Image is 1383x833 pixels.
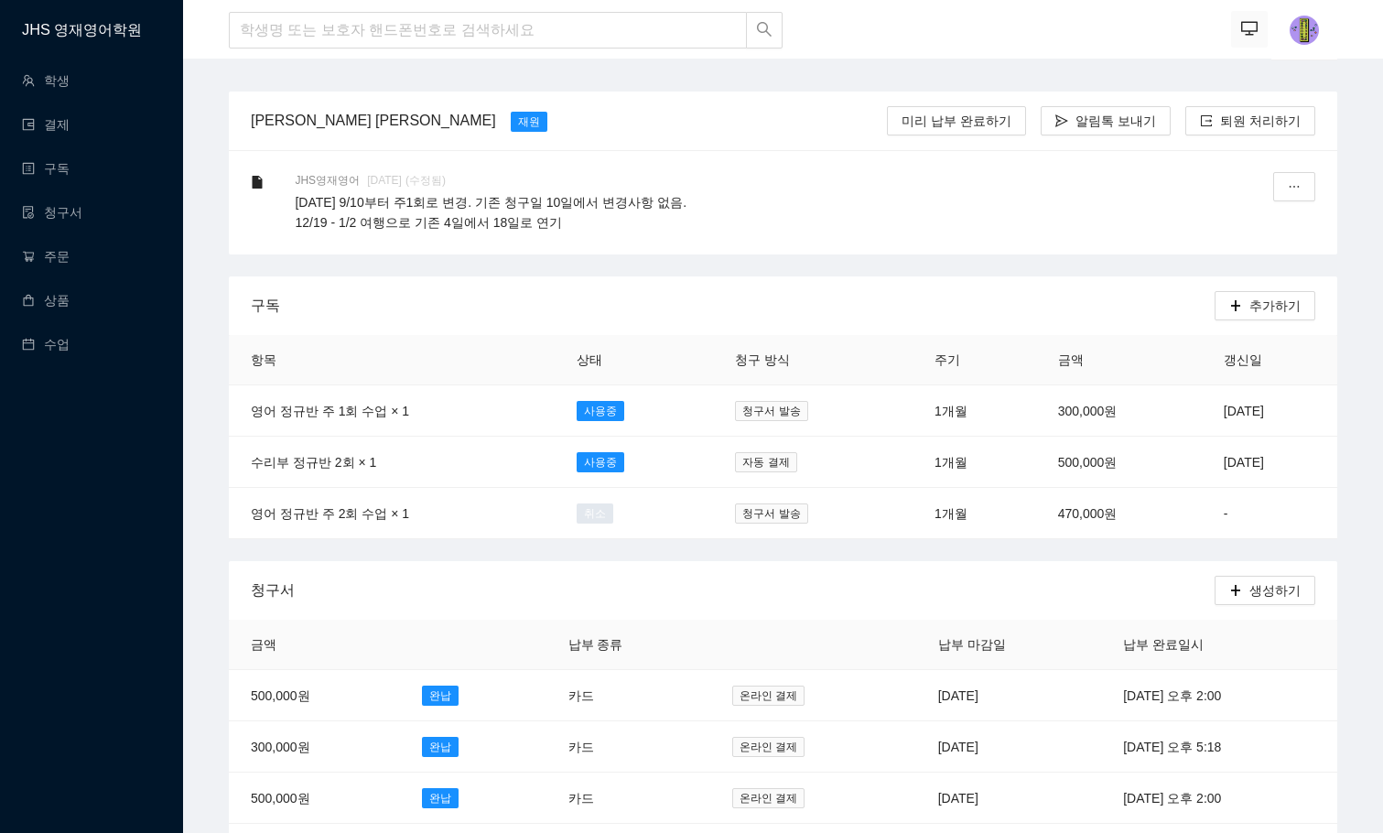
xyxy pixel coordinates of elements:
div: 구독 [251,279,1215,331]
td: [DATE] [916,721,1102,773]
span: 청구서 발송 [735,401,807,421]
td: 500,000원 [229,773,400,824]
span: [DATE] [367,174,402,187]
th: 납부 완료일시 [1101,620,1337,670]
button: plus추가하기 [1215,291,1315,320]
td: 영어 정규반 주 2회 수업 × 1 [229,488,555,539]
span: JHS영재영어 [295,172,367,189]
th: 주기 [913,335,1036,385]
td: 영어 정규반 주 1회 수업 × 1 [229,385,555,437]
td: [DATE] [1202,437,1337,488]
button: search [746,12,783,49]
td: 카드 [546,773,710,824]
td: 1개월 [913,488,1036,539]
span: 알림톡 보내기 [1075,111,1156,131]
button: 미리 납부 완료하기 [887,106,1026,135]
td: 300,000원 [229,721,400,773]
td: [DATE] 오후 2:00 [1101,670,1337,721]
th: 상태 [555,335,714,385]
button: plus생성하기 [1215,576,1315,605]
td: 카드 [546,721,710,773]
span: 생성하기 [1249,580,1301,600]
a: shopping-cart주문 [22,249,70,264]
td: 500,000원 [229,670,400,721]
span: 완납 [422,686,459,706]
span: 청구서 발송 [735,503,807,524]
div: 청구서 [251,564,1215,616]
span: 재원 [511,112,547,132]
td: 500,000원 [1036,437,1202,488]
span: search [756,21,773,40]
td: - [1202,488,1337,539]
button: desktop [1231,11,1268,48]
th: 납부 종류 [546,620,710,670]
span: 미리 납부 완료하기 [902,111,1011,131]
span: file [251,176,264,189]
span: ellipsis [1288,180,1301,195]
a: file-done청구서 [22,205,82,220]
span: plus [1229,299,1242,314]
span: 퇴원 처리하기 [1220,111,1301,131]
td: 470,000원 [1036,488,1202,539]
button: export퇴원 처리하기 [1185,106,1315,135]
span: 온라인 결제 [732,737,805,757]
span: plus [1229,584,1242,599]
img: photo.jpg [1290,16,1319,45]
td: 수리부 정규반 2회 × 1 [229,437,555,488]
th: 청구 방식 [713,335,913,385]
span: 완납 [422,788,459,808]
span: export [1200,114,1213,129]
td: [DATE] [916,773,1102,824]
th: 금액 [1036,335,1202,385]
span: send [1055,114,1068,129]
td: 1개월 [913,437,1036,488]
span: (수정됨) [405,174,446,187]
td: [DATE] [1202,385,1337,437]
td: [DATE] [916,670,1102,721]
span: 완납 [422,737,459,757]
span: 사용중 [577,452,624,472]
th: 금액 [229,620,400,670]
th: 납부 마감일 [916,620,1102,670]
span: desktop [1241,20,1258,39]
span: 사용중 [577,401,624,421]
a: calendar수업 [22,337,70,352]
button: ellipsis [1273,172,1315,201]
span: 온라인 결제 [732,788,805,808]
a: shopping상품 [22,293,70,308]
td: [DATE] 오후 2:00 [1101,773,1337,824]
span: 온라인 결제 [732,686,805,706]
th: 갱신일 [1202,335,1337,385]
td: 300,000원 [1036,385,1202,437]
td: 카드 [546,670,710,721]
a: wallet결제 [22,117,70,132]
input: 학생명 또는 보호자 핸드폰번호로 검색하세요 [229,12,747,49]
td: [DATE] 오후 5:18 [1101,721,1337,773]
span: 자동 결제 [735,452,796,472]
th: 항목 [229,335,555,385]
span: 추가하기 [1249,296,1301,316]
button: send알림톡 보내기 [1041,106,1171,135]
p: [DATE] 9/10부터 주1회로 변경. 기존 청구일 10일에서 변경사항 없음. 12/19 - 1/2 여행으로 기존 4일에서 18일로 연기 [295,192,1226,233]
a: team학생 [22,73,70,88]
a: profile구독 [22,161,70,176]
td: 1개월 [913,385,1036,437]
div: [PERSON_NAME] [PERSON_NAME] [243,109,503,132]
span: 취소 [577,503,613,524]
